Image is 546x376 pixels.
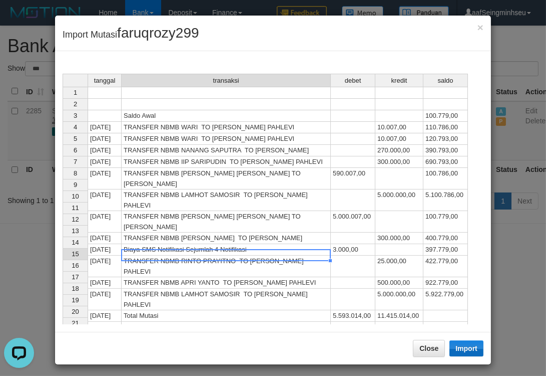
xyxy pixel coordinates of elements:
td: TRANSFER NBMB APRI YANTO TO [PERSON_NAME] PAHLEVI [122,277,331,289]
td: TRANSFER NBMB RINTO PRAYITNO TO [PERSON_NAME] PAHLEVI [122,256,331,277]
td: [DATE] [88,277,122,289]
td: 10.007,00 [375,122,423,133]
td: [DATE] [88,168,122,190]
td: 100.779,00 [423,110,468,122]
span: × [477,22,483,33]
td: [DATE] [88,211,122,233]
span: 18 [72,285,79,292]
th: Select whole grid [63,74,88,87]
td: TRANSFER NBMB NANANG SAPUTRA TO [PERSON_NAME] [122,145,331,156]
td: 5.922.779,00 [423,322,468,333]
td: 5.000.000,00 [375,289,423,310]
span: 6 [74,146,77,154]
td: [DATE] [88,244,122,256]
span: 20 [72,308,79,315]
td: 5.000.007,00 [331,211,375,233]
span: 11 [72,204,79,212]
span: 4 [74,123,77,131]
td: 270.000,00 [375,145,423,156]
td: [DATE] [88,289,122,310]
span: 5 [74,135,77,142]
td: 5.100.786,00 [423,190,468,211]
td: 5.922.779,00 [423,289,468,310]
button: Close [413,340,445,357]
td: 120.793,00 [423,133,468,145]
span: 21 [72,319,79,327]
td: [DATE] [88,122,122,133]
td: TRANSFER NBMB WARI TO [PERSON_NAME] PAHLEVI [122,133,331,145]
td: 400.779,00 [423,233,468,244]
span: 17 [72,273,79,281]
button: Close [477,22,483,33]
span: 13 [72,227,79,235]
span: kredit [391,77,407,84]
span: 8 [74,169,77,177]
td: [DATE] [88,322,122,333]
td: Total Mutasi [122,310,331,322]
td: [DATE] [88,190,122,211]
span: 9 [74,181,77,189]
td: 390.793,00 [423,145,468,156]
button: Import [449,340,483,356]
span: saldo [438,77,453,84]
td: 922.779,00 [423,277,468,289]
td: [DATE] [88,310,122,322]
td: 590.007,00 [331,168,375,190]
td: 500.000,00 [375,277,423,289]
td: TRANSFER NBMB IIP SARIPUDIN TO [PERSON_NAME] PAHLEVI [122,156,331,168]
td: [DATE] [88,233,122,244]
button: Open LiveChat chat widget [4,4,34,34]
td: 25.000,00 [375,256,423,277]
span: 19 [72,296,79,304]
td: 100.786,00 [423,168,468,190]
span: transaksi [213,77,239,84]
span: 12 [72,216,79,223]
td: 690.793,00 [423,156,468,168]
span: 1 [74,89,77,96]
span: 3 [74,112,77,119]
td: 5.593.014,00 [331,310,375,322]
td: 300.000,00 [375,233,423,244]
span: 15 [72,250,79,258]
td: 422.779,00 [423,256,468,277]
span: faruqrozy299 [117,25,199,41]
span: 10 [72,193,79,200]
td: [DATE] [88,145,122,156]
td: 300.000,00 [375,156,423,168]
td: TRANSFER NBMB [PERSON_NAME] [PERSON_NAME] TO [PERSON_NAME] [122,211,331,233]
td: TRANSFER NBMB LAMHOT SAMOSIR TO [PERSON_NAME] PAHLEVI [122,289,331,310]
td: 397.779,00 [423,244,468,256]
td: [DATE] [88,156,122,168]
span: 14 [72,239,79,246]
span: debet [345,77,361,84]
td: 10.007,00 [375,133,423,145]
span: 2 [74,100,77,108]
td: TRANSFER NBMB [PERSON_NAME] [PERSON_NAME] TO [PERSON_NAME] [122,168,331,190]
td: TRANSFER NBMB LAMHOT SAMOSIR TO [PERSON_NAME] PAHLEVI [122,190,331,211]
td: 3.000,00 [331,244,375,256]
span: 7 [74,158,77,165]
td: [DATE] [88,256,122,277]
span: tanggal [94,77,116,84]
span: 16 [72,262,79,269]
td: TRANSFER NBMB WARI TO [PERSON_NAME] PAHLEVI [122,122,331,133]
span: Import Mutasi [63,30,199,40]
td: [PERSON_NAME] [122,322,331,333]
td: [DATE] [88,133,122,145]
td: 100.779,00 [423,211,468,233]
td: TRANSFER NBMB [PERSON_NAME] TO [PERSON_NAME] [122,233,331,244]
td: 110.786,00 [423,122,468,133]
td: Biaya SMS Notifikasi Sejumlah 4 Notifikasi [122,244,331,256]
td: 11.415.014,00 [375,310,423,322]
td: Saldo Awal [122,110,331,122]
td: 5.000.000,00 [375,190,423,211]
